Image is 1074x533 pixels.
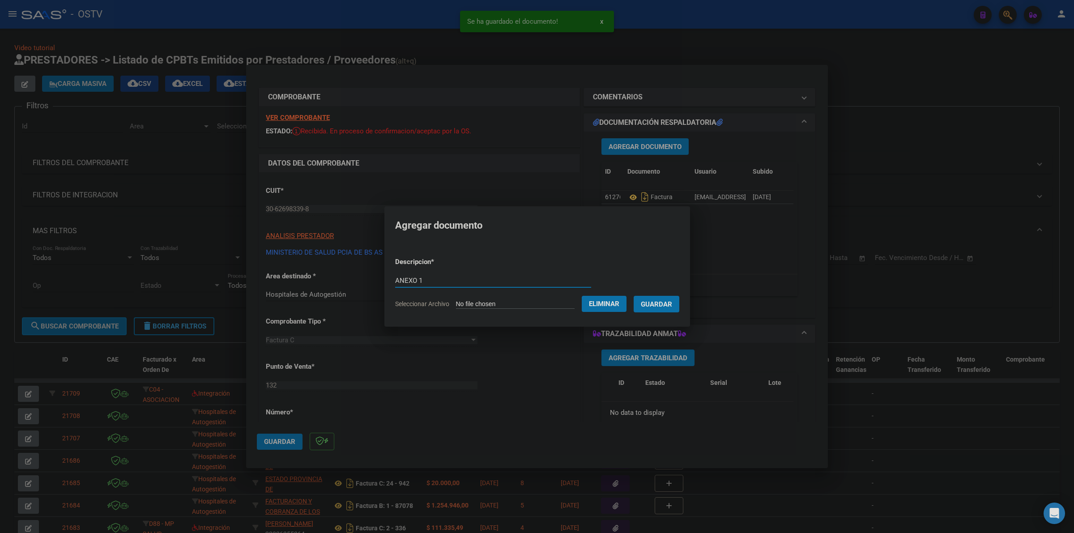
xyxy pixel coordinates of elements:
span: Seleccionar Archivo [395,300,449,307]
button: Eliminar [582,296,626,312]
span: Eliminar [589,300,619,308]
button: Guardar [634,296,679,312]
p: Descripcion [395,257,481,267]
h2: Agregar documento [395,217,679,234]
div: Open Intercom Messenger [1044,503,1065,524]
span: Guardar [641,300,672,308]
